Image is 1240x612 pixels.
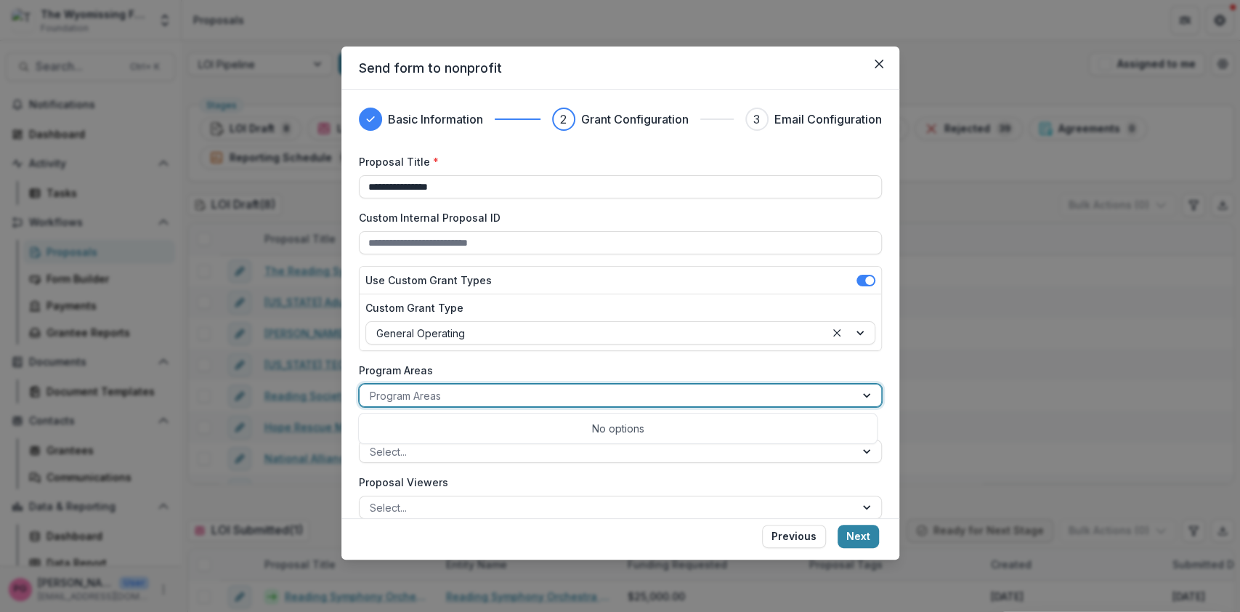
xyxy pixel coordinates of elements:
label: Program Areas [359,363,873,378]
div: No options [362,416,874,440]
div: 3 [753,110,760,128]
div: Progress [359,108,882,131]
button: Previous [762,525,826,548]
h3: Basic Information [388,110,483,128]
label: Custom Grant Type [365,300,867,315]
label: Custom Internal Proposal ID [359,210,873,225]
h3: Grant Configuration [581,110,689,128]
div: Clear selected options [828,324,846,342]
button: Next [838,525,879,548]
header: Send form to nonprofit [341,47,899,90]
label: Proposal Viewers [359,475,873,490]
label: Proposal Title [359,154,873,169]
div: 2 [560,110,567,128]
label: Use Custom Grant Types [365,273,492,288]
h3: Email Configuration [774,110,882,128]
button: Close [867,52,891,76]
